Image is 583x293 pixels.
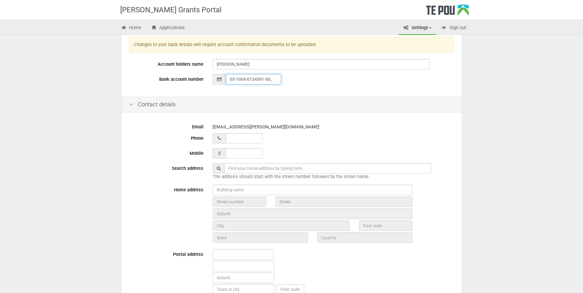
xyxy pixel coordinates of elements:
[213,197,266,207] input: Street number
[437,21,471,35] a: Sign out
[213,122,454,132] div: [EMAIL_ADDRESS][PERSON_NAME][DOMAIN_NAME]
[124,185,208,193] label: Home address
[213,209,412,219] input: Suburb
[124,122,208,130] label: Email
[173,252,203,257] span: Postal address
[116,21,146,35] a: Home
[213,221,350,231] input: City
[399,21,436,35] a: Settings
[158,61,203,67] span: Account holders name
[191,135,203,141] span: Phone
[317,232,412,243] input: Country
[159,76,203,82] span: Bank account number
[213,272,274,283] input: Suburb
[213,232,308,243] input: State
[224,163,431,174] input: Find your home address by typing here...
[213,185,412,195] input: Building name
[190,150,203,156] span: Mobile
[213,174,370,179] span: The address should start with the street number followed by the street name.
[426,4,469,20] div: Te Pou Logo
[124,163,208,172] label: Search address
[359,221,412,231] input: Post code
[275,197,412,207] input: Street
[121,97,462,112] div: Contact details
[146,21,189,35] a: Applications
[129,37,454,53] div: Changes to your bank detials will require account confirmation documents to be uploaded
